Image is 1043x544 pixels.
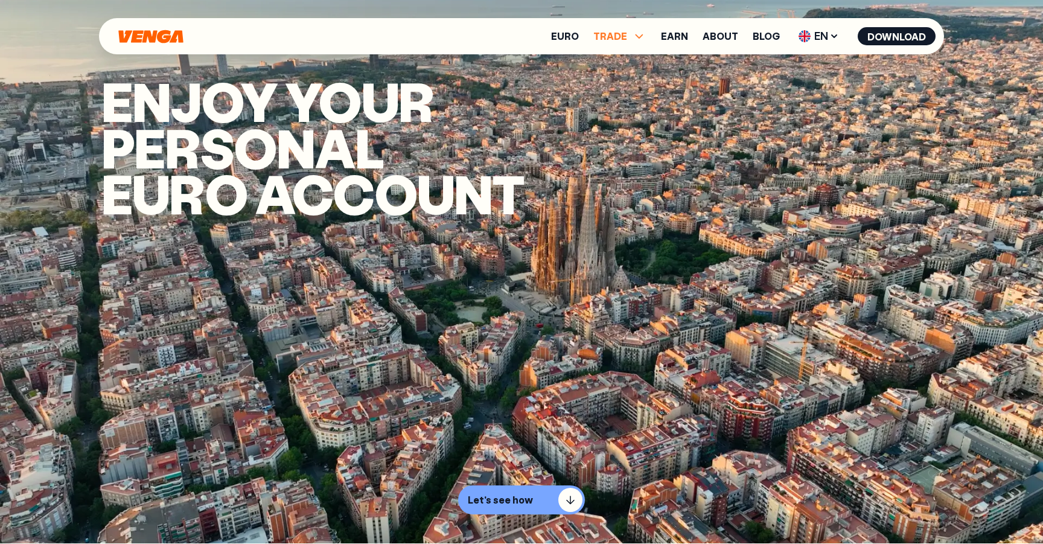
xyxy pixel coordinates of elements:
[858,27,936,45] button: Download
[117,30,185,43] svg: Home
[458,485,585,514] button: Let's see how
[799,30,811,42] img: flag-uk
[593,29,646,43] span: TRADE
[794,27,843,46] span: EN
[551,31,579,41] a: Euro
[101,78,614,217] h1: Enjoy your PERSONAL euro account
[703,31,738,41] a: About
[753,31,780,41] a: Blog
[468,494,533,506] p: Let's see how
[661,31,688,41] a: Earn
[593,31,627,41] span: TRADE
